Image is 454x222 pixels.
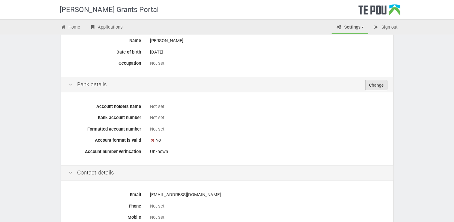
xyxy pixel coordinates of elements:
[150,47,386,57] div: [DATE]
[64,113,146,121] label: Bank account number
[369,21,402,34] a: Sign out
[365,80,387,90] a: Change
[150,35,386,46] div: [PERSON_NAME]
[150,203,386,209] div: Not set
[150,60,386,66] div: Not set
[64,47,146,55] label: Date of birth
[64,135,146,143] label: Account format is valid
[64,146,146,155] label: Account number verification
[64,58,146,66] label: Occupation
[85,21,127,34] a: Applications
[150,126,386,132] div: Not set
[150,103,386,110] div: Not set
[64,190,146,198] label: Email
[64,201,146,209] label: Phone
[358,4,400,19] div: Te Pou Logo
[150,214,386,220] div: Not set
[64,124,146,132] label: Formatted account number
[61,165,393,180] div: Contact details
[56,21,85,34] a: Home
[64,101,146,110] label: Account holders name
[64,212,146,220] label: Mobile
[61,77,393,92] div: Bank details
[150,135,386,146] div: No
[150,115,386,121] div: Not set
[64,35,146,44] label: Name
[332,21,368,34] a: Settings
[150,146,386,157] div: Unknown
[150,190,386,200] div: [EMAIL_ADDRESS][DOMAIN_NAME]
